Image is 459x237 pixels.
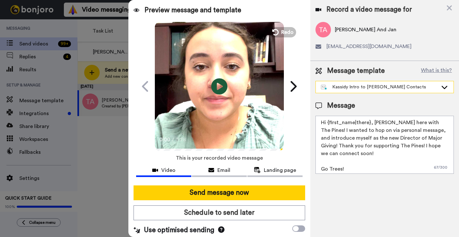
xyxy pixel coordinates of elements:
span: Landing page [264,166,296,174]
img: nextgen-template.svg [321,85,327,90]
span: This is your recorded video message [176,151,263,165]
span: Video [161,166,175,174]
button: Send message now [134,185,305,200]
span: Email [217,166,230,174]
span: [EMAIL_ADDRESS][DOMAIN_NAME] [326,43,412,50]
span: 0:00 [159,136,171,143]
textarea: Hi {first_name|there}, [PERSON_NAME] here with The Pines! I wanted to hop on via personal message... [315,116,454,174]
span: Message [327,101,355,111]
span: 0:28 [175,136,187,143]
div: Kassidy Intro to [PERSON_NAME] Contacts [321,84,438,90]
button: What is this? [419,66,454,76]
span: / [172,136,174,143]
span: Message template [327,66,385,76]
span: Use optimised sending [144,225,214,235]
button: Schedule to send later [134,205,305,220]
